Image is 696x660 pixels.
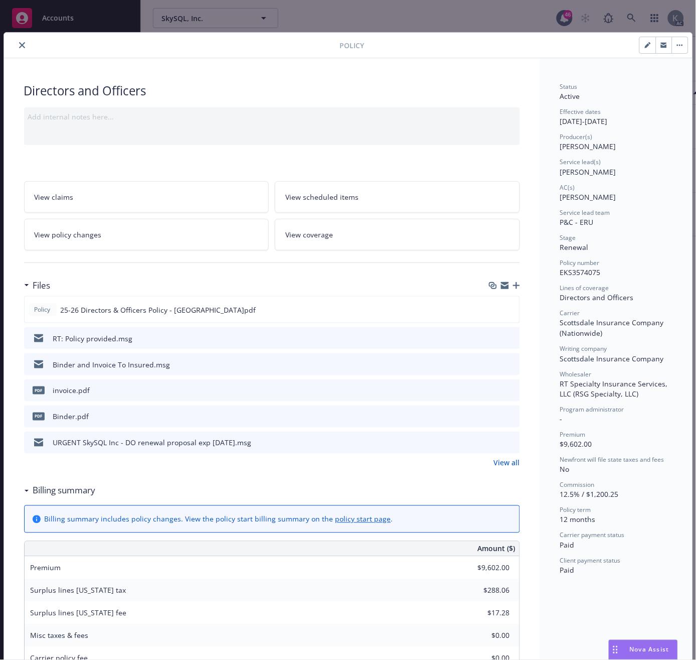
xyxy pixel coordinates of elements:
[33,484,96,497] h3: Billing summary
[507,412,516,422] button: preview file
[560,465,570,474] span: No
[53,333,133,344] div: RT: Policy provided.msg
[285,192,359,202] span: View scheduled items
[609,640,622,659] div: Drag to move
[560,506,591,514] span: Policy term
[560,183,575,192] span: AC(s)
[609,640,678,660] button: Nova Assist
[560,354,664,363] span: Scottsdale Insurance Company
[451,606,516,621] input: 0.00
[560,557,621,565] span: Client payment status
[275,181,520,213] a: View scheduled items
[560,91,580,101] span: Active
[494,458,520,468] a: View all
[560,268,601,277] span: EKS3574075
[335,514,391,524] a: policy start page
[630,645,669,654] span: Nova Assist
[560,309,580,317] span: Carrier
[33,305,53,314] span: Policy
[560,133,593,141] span: Producer(s)
[560,107,672,126] div: [DATE] - [DATE]
[560,233,576,242] span: Stage
[451,561,516,576] input: 0.00
[35,192,74,202] span: View claims
[33,413,45,420] span: pdf
[560,217,594,227] span: P&C - ERU
[33,279,51,292] h3: Files
[560,284,609,292] span: Lines of coverage
[560,515,596,524] span: 12 months
[28,111,516,122] div: Add internal notes here...
[451,628,516,643] input: 0.00
[53,385,90,396] div: invoice.pdf
[31,563,61,573] span: Premium
[285,229,333,240] span: View coverage
[507,359,516,370] button: preview file
[31,631,89,640] span: Misc taxes & fees
[560,370,592,378] span: Wholesaler
[491,438,499,448] button: download file
[560,566,575,575] span: Paid
[53,438,252,448] div: URGENT SkySQL Inc - DO renewal proposal exp [DATE].msg
[560,192,616,202] span: [PERSON_NAME]
[560,379,670,399] span: RT Specialty Insurance Services, LLC (RSG Specialty, LLC)
[560,415,563,424] span: -
[53,412,89,422] div: Binder.pdf
[560,456,664,464] span: Newfront will file state taxes and fees
[31,608,127,618] span: Surplus lines [US_STATE] fee
[24,219,269,250] a: View policy changes
[491,333,499,344] button: download file
[45,514,393,524] div: Billing summary includes policy changes. View the policy start billing summary on the .
[506,305,515,315] button: preview file
[560,440,592,449] span: $9,602.00
[560,490,619,499] span: 12.5% / $1,200.25
[560,481,595,489] span: Commission
[35,229,102,240] span: View policy changes
[560,242,589,252] span: Renewal
[507,385,516,396] button: preview file
[560,82,578,91] span: Status
[31,586,126,595] span: Surplus lines [US_STATE] tax
[61,305,256,315] span: 25-26 Directors & Officers Policy - [GEOGRAPHIC_DATA]pdf
[275,219,520,250] a: View coverage
[507,333,516,344] button: preview file
[478,544,515,554] span: Amount ($)
[53,359,170,370] div: Binder and Invoice To Insured.msg
[340,40,365,51] span: Policy
[560,318,666,338] span: Scottsdale Insurance Company (Nationwide)
[24,181,269,213] a: View claims
[560,406,624,414] span: Program administrator
[560,541,575,550] span: Paid
[491,359,499,370] button: download file
[560,208,610,217] span: Service lead team
[560,258,600,267] span: Policy number
[451,583,516,598] input: 0.00
[560,167,616,177] span: [PERSON_NAME]
[560,142,616,151] span: [PERSON_NAME]
[560,293,634,302] span: Directors and Officers
[16,39,28,51] button: close
[560,158,601,166] span: Service lead(s)
[33,386,45,394] span: pdf
[491,385,499,396] button: download file
[507,438,516,448] button: preview file
[560,344,607,353] span: Writing company
[560,431,586,439] span: Premium
[24,484,96,497] div: Billing summary
[490,305,498,315] button: download file
[560,531,625,540] span: Carrier payment status
[491,412,499,422] button: download file
[560,107,601,116] span: Effective dates
[24,279,51,292] div: Files
[24,82,520,99] div: Directors and Officers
